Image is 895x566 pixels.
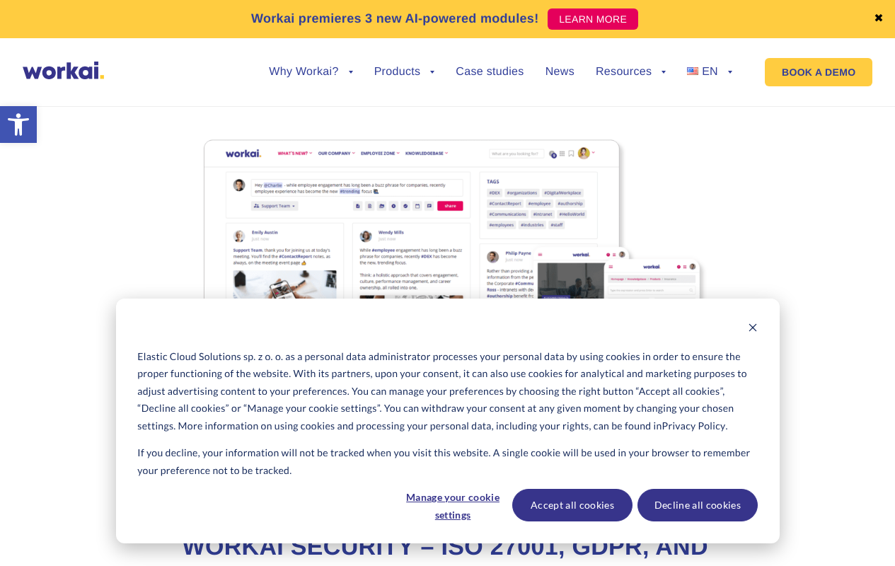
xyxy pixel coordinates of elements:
button: Decline all cookies [637,489,758,521]
a: Resources [596,67,666,78]
a: News [545,67,574,78]
a: LEARN MORE [548,8,638,30]
button: Dismiss cookie banner [748,320,758,338]
a: ✖ [874,13,884,25]
a: Products [374,67,435,78]
p: If you decline, your information will not be tracked when you visit this website. A single cookie... [137,444,757,479]
button: Accept all cookies [512,489,633,521]
a: Case studies [456,67,524,78]
span: EN [702,66,718,78]
p: Elastic Cloud Solutions sp. z o. o. as a personal data administrator processes your personal data... [137,348,757,435]
a: Privacy Policy [662,417,726,435]
a: BOOK A DEMO [765,58,872,86]
p: Workai premieres 3 new AI-powered modules! [251,9,539,28]
button: Manage your cookie settings [398,489,507,521]
a: Why Workai? [269,67,352,78]
div: Cookie banner [116,299,780,543]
